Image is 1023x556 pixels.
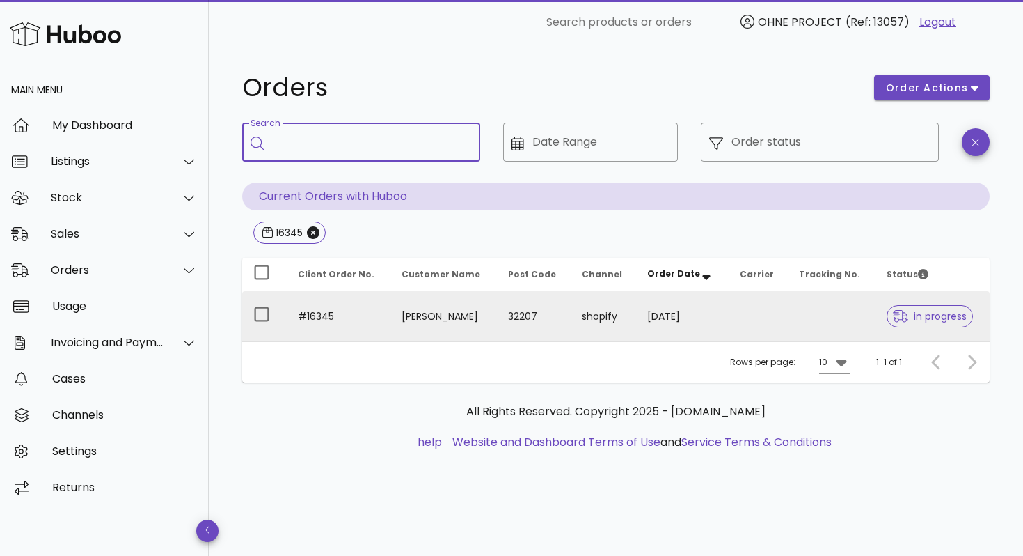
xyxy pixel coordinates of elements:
[874,75,990,100] button: order actions
[253,403,978,420] p: All Rights Reserved. Copyright 2025 - [DOMAIN_NAME]
[52,408,198,422] div: Channels
[740,268,774,280] span: Carrier
[298,268,374,280] span: Client Order No.
[729,258,788,291] th: Carrier
[681,434,832,450] a: Service Terms & Conditions
[452,434,660,450] a: Website and Dashboard Terms of Use
[273,226,303,240] div: 16345
[390,258,496,291] th: Customer Name
[571,291,637,341] td: shopify
[51,227,164,240] div: Sales
[887,268,928,280] span: Status
[51,336,164,349] div: Invoicing and Payments
[819,356,827,369] div: 10
[51,191,164,204] div: Stock
[647,268,700,279] span: Order Date
[52,300,198,313] div: Usage
[52,118,198,132] div: My Dashboard
[52,445,198,458] div: Settings
[287,291,390,341] td: #16345
[418,434,442,450] a: help
[788,258,875,291] th: Tracking No.
[508,268,556,280] span: Post Code
[846,14,910,30] span: (Ref: 13057)
[636,291,728,341] td: [DATE]
[251,118,280,129] label: Search
[582,268,622,280] span: Channel
[497,258,571,291] th: Post Code
[819,351,850,373] div: 10Rows per page:
[885,81,969,95] span: order actions
[52,372,198,385] div: Cases
[875,258,990,291] th: Status
[307,226,319,239] button: Close
[799,268,860,280] span: Tracking No.
[242,183,990,210] p: Current Orders with Huboo
[636,258,728,291] th: Order Date: Sorted descending. Activate to remove sorting.
[390,291,496,341] td: [PERSON_NAME]
[919,14,956,31] a: Logout
[402,268,480,280] span: Customer Name
[876,356,902,369] div: 1-1 of 1
[287,258,390,291] th: Client Order No.
[730,342,850,383] div: Rows per page:
[571,258,637,291] th: Channel
[51,155,164,168] div: Listings
[52,481,198,494] div: Returns
[447,434,832,451] li: and
[242,75,857,100] h1: Orders
[51,263,164,277] div: Orders
[893,311,967,321] span: in progress
[758,14,842,30] span: OHNE PROJECT
[10,19,121,49] img: Huboo Logo
[497,291,571,341] td: 32207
